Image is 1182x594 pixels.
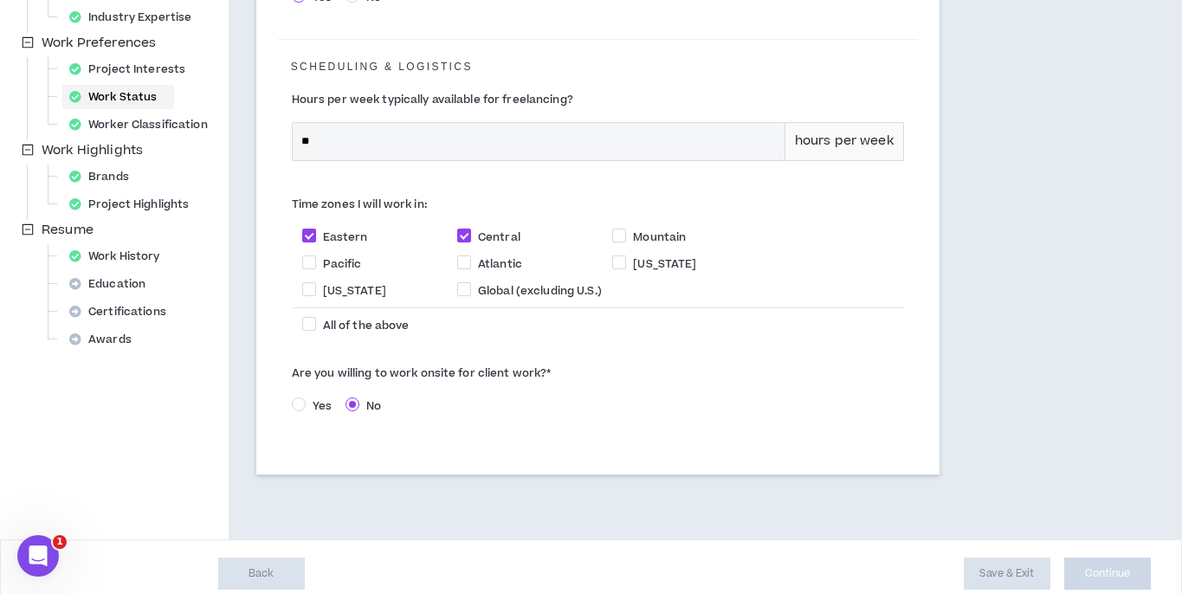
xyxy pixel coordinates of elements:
span: Eastern [323,229,368,245]
button: Save & Exit [964,558,1050,590]
label: Are you willing to work onsite for client work? [292,359,904,387]
span: minus-square [22,144,34,156]
span: minus-square [22,36,34,48]
span: Mountain [633,229,686,245]
span: No [359,398,388,414]
span: Pacific [323,256,362,272]
button: Back [218,558,305,590]
iframe: Intercom live chat [17,535,59,577]
span: [US_STATE] [323,283,386,299]
span: All of the above [323,318,410,333]
label: Time zones I will work in: [292,190,904,218]
button: Continue [1064,558,1151,590]
span: Resume [42,221,94,239]
span: Work Preferences [42,34,156,52]
span: [US_STATE] [633,256,696,272]
span: Work Highlights [42,141,143,159]
div: hours per week [785,122,904,161]
h5: Scheduling & Logistics [278,61,918,73]
span: 1 [53,535,67,549]
span: Central [478,229,520,245]
span: Yes [306,398,339,414]
span: Global (excluding U.S.) [478,283,602,299]
label: Hours per week typically available for freelancing? [292,86,904,113]
span: Resume [38,220,97,241]
span: Work Highlights [38,140,146,161]
span: Work Preferences [38,33,159,54]
span: minus-square [22,223,34,236]
span: Atlantic [478,256,522,272]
